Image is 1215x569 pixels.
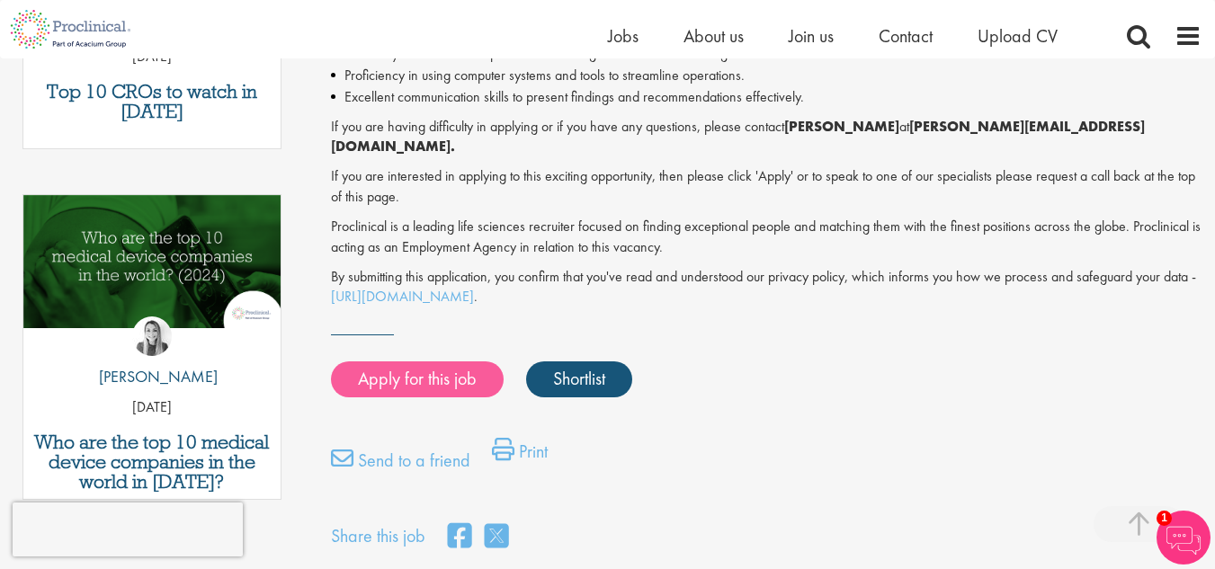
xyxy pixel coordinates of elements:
p: [DATE] [23,397,281,418]
li: Proficiency in using computer systems and tools to streamline operations. [331,65,1202,86]
a: Jobs [608,24,639,48]
a: share on twitter [485,518,508,556]
a: Upload CV [978,24,1058,48]
img: Chatbot [1157,511,1211,565]
img: Top 10 Medical Device Companies 2024 [23,195,281,329]
p: If you are having difficulty in applying or if you have any questions, please contact at [331,117,1202,158]
a: Link to a post [23,195,281,354]
a: Contact [879,24,933,48]
span: 1 [1157,511,1172,526]
strong: [PERSON_NAME] [784,117,899,136]
img: Hannah Burke [132,316,172,356]
p: [PERSON_NAME] [85,365,218,388]
label: Share this job [331,523,425,549]
p: If you are interested in applying to this exciting opportunity, then please click 'Apply' or to s... [331,166,1202,208]
strong: [PERSON_NAME][EMAIL_ADDRESS][DOMAIN_NAME]. [331,117,1145,156]
a: Send to a friend [331,447,470,483]
a: [URL][DOMAIN_NAME] [331,287,474,306]
a: Join us [789,24,834,48]
a: Hannah Burke [PERSON_NAME] [85,316,218,397]
a: Shortlist [526,361,632,397]
li: Excellent communication skills to present findings and recommendations effectively. [331,86,1202,108]
a: Who are the top 10 medical device companies in the world in [DATE]? [32,432,272,492]
a: About us [683,24,744,48]
a: share on facebook [448,518,471,556]
p: Proclinical is a leading life sciences recruiter focused on finding exceptional people and matchi... [331,217,1202,258]
a: Print [492,438,548,474]
a: Apply for this job [331,361,504,397]
p: By submitting this application, you confirm that you've read and understood our privacy policy, w... [331,267,1202,308]
a: Top 10 CROs to watch in [DATE] [32,82,272,121]
iframe: reCAPTCHA [13,502,243,556]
